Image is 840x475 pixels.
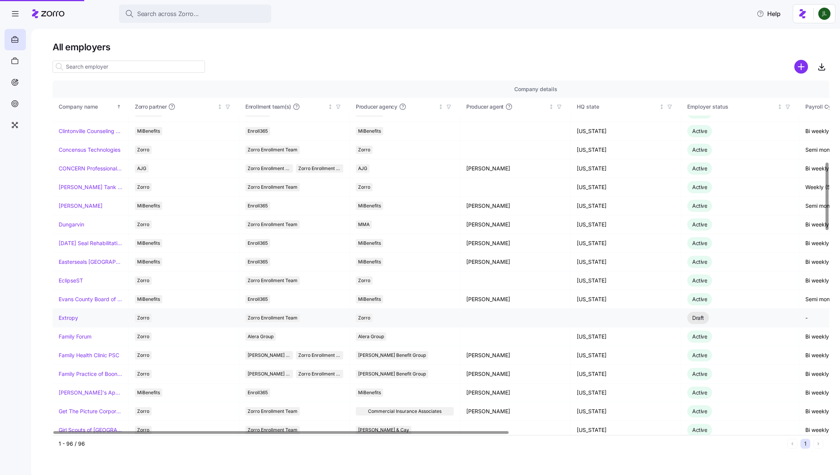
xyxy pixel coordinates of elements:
[59,127,122,135] a: Clintonville Counseling and Wellness
[328,104,333,109] div: Not sorted
[358,127,381,135] span: MiBenefits
[137,127,160,135] span: MiBenefits
[358,388,381,397] span: MiBenefits
[692,333,707,340] span: Active
[692,258,707,265] span: Active
[692,221,707,228] span: Active
[248,146,298,154] span: Zorro Enrollment Team
[137,258,160,266] span: MiBenefits
[298,164,341,173] span: Zorro Enrollment Experts
[692,184,707,190] span: Active
[571,365,681,384] td: [US_STATE]
[818,8,830,20] img: d9b9d5af0451fe2f8c405234d2cf2198
[59,146,120,154] a: Concensus Technologies
[571,384,681,402] td: [US_STATE]
[460,384,571,402] td: [PERSON_NAME]
[137,407,149,416] span: Zorro
[358,239,381,247] span: MiBenefits
[358,276,370,285] span: Zorro
[460,159,571,178] td: [PERSON_NAME]
[59,258,122,266] a: Easterseals [GEOGRAPHIC_DATA] & [GEOGRAPHIC_DATA][US_STATE]
[358,314,370,322] span: Zorro
[692,128,707,134] span: Active
[659,104,664,109] div: Not sorted
[135,103,166,111] span: Zorro partner
[137,220,149,229] span: Zorro
[358,351,426,359] span: [PERSON_NAME] Benefit Group
[248,276,298,285] span: Zorro Enrollment Team
[358,426,409,434] span: [PERSON_NAME] & Cay
[59,370,122,378] a: Family Practice of Booneville Inc
[794,60,808,74] svg: add icon
[53,61,205,73] input: Search employer
[460,215,571,234] td: [PERSON_NAME]
[692,277,707,284] span: Active
[248,127,268,135] span: Enroll365
[571,234,681,253] td: [US_STATE]
[813,439,823,449] button: Next page
[571,159,681,178] td: [US_STATE]
[59,408,122,415] a: Get The Picture Corporation
[248,239,268,247] span: Enroll365
[358,202,381,210] span: MiBenefits
[577,103,658,111] div: HQ state
[692,427,707,433] span: Active
[692,296,707,302] span: Active
[692,389,707,396] span: Active
[137,183,149,191] span: Zorro
[59,333,91,340] a: Family Forum
[692,352,707,358] span: Active
[358,164,367,173] span: AJG
[692,408,707,414] span: Active
[59,314,78,322] a: Extropy
[358,332,384,341] span: Alera Group
[800,439,810,449] button: 1
[137,332,149,341] span: Zorro
[692,240,707,246] span: Active
[248,426,298,434] span: Zorro Enrollment Team
[757,9,781,18] span: Help
[687,103,776,111] div: Employer status
[217,104,222,109] div: Not sorted
[59,239,122,247] a: [DATE] Seal Rehabilitation Center of [GEOGRAPHIC_DATA]
[356,103,397,111] span: Producer agency
[571,327,681,346] td: [US_STATE]
[248,258,268,266] span: Enroll365
[59,295,122,303] a: Evans County Board of Commissioners
[692,109,707,116] span: Active
[245,103,291,111] span: Enrollment team(s)
[248,388,268,397] span: Enroll365
[137,9,199,19] span: Search across Zorro...
[358,258,381,266] span: MiBenefits
[248,370,291,378] span: [PERSON_NAME] Benefit Group
[438,104,443,109] div: Not sorted
[53,41,829,53] h1: All employers
[350,98,460,116] th: Producer agencyNot sorted
[248,183,298,191] span: Zorro Enrollment Team
[692,371,707,377] span: Active
[571,402,681,421] td: [US_STATE]
[571,290,681,309] td: [US_STATE]
[571,197,681,215] td: [US_STATE]
[571,346,681,365] td: [US_STATE]
[571,178,681,197] td: [US_STATE]
[549,104,554,109] div: Not sorted
[59,440,784,448] div: 1 - 96 / 96
[368,407,442,416] span: Commercial Insurance Associates
[137,146,149,154] span: Zorro
[571,253,681,271] td: [US_STATE]
[460,346,571,365] td: [PERSON_NAME]
[358,183,370,191] span: Zorro
[248,314,298,322] span: Zorro Enrollment Team
[358,295,381,303] span: MiBenefits
[137,295,160,303] span: MiBenefits
[59,277,83,284] a: EclipseST
[571,122,681,141] td: [US_STATE]
[137,388,160,397] span: MiBenefits
[137,314,149,322] span: Zorro
[460,197,571,215] td: [PERSON_NAME]
[460,253,571,271] td: [PERSON_NAME]
[137,426,149,434] span: Zorro
[248,202,268,210] span: Enroll365
[59,183,122,191] a: [PERSON_NAME] Tank & Welding Corp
